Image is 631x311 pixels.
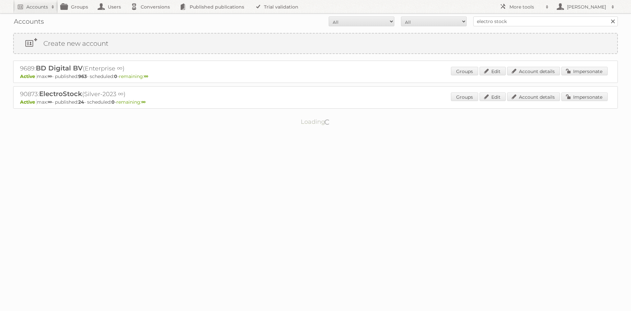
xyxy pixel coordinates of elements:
strong: 24 [78,99,84,105]
span: ElectroStock [39,90,82,98]
strong: ∞ [48,99,52,105]
p: max: - published: - scheduled: - [20,73,611,79]
a: Edit [479,67,506,75]
p: max: - published: - scheduled: - [20,99,611,105]
strong: ∞ [48,73,52,79]
strong: 0 [111,99,115,105]
h2: 90873: (Silver-2023 ∞) [20,90,250,98]
span: remaining: [116,99,146,105]
a: Groups [451,92,478,101]
a: Edit [479,92,506,101]
h2: [PERSON_NAME] [565,4,608,10]
a: Create new account [14,34,617,53]
span: remaining: [119,73,148,79]
h2: Accounts [26,4,48,10]
strong: ∞ [141,99,146,105]
a: Account details [507,67,560,75]
span: Active [20,99,37,105]
a: Account details [507,92,560,101]
h2: More tools [509,4,542,10]
h2: 9689: (Enterprise ∞) [20,64,250,73]
span: Active [20,73,37,79]
span: BD Digital BV [36,64,83,72]
a: Impersonate [561,67,608,75]
p: Loading [280,115,351,128]
strong: ∞ [144,73,148,79]
a: Groups [451,67,478,75]
strong: 963 [78,73,87,79]
strong: 0 [114,73,117,79]
a: Impersonate [561,92,608,101]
